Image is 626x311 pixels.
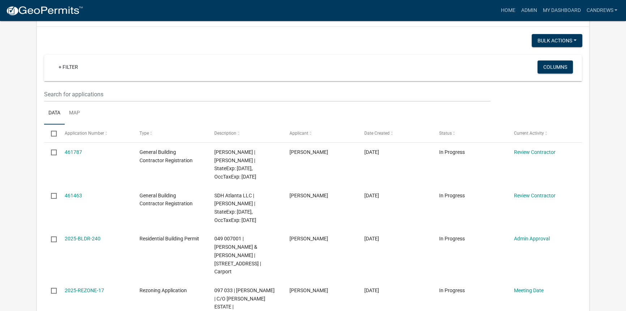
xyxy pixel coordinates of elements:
span: Application Number [65,131,104,136]
a: 461787 [65,149,82,155]
a: Review Contractor [514,193,556,198]
datatable-header-cell: Date Created [357,125,432,142]
span: Date Created [364,131,390,136]
span: Type [140,131,149,136]
button: Bulk Actions [532,34,582,47]
a: My Dashboard [540,4,583,17]
span: Current Activity [514,131,544,136]
datatable-header-cell: Current Activity [507,125,582,142]
datatable-header-cell: Type [133,125,207,142]
span: General Building Contractor Registration [140,149,193,163]
span: 08/07/2025 [364,287,379,293]
span: 08/09/2025 [364,193,379,198]
span: In Progress [439,287,465,293]
span: Description [214,131,236,136]
span: 08/08/2025 [364,236,379,241]
span: Ross Mundy [289,287,328,293]
a: Admin Approval [514,236,550,241]
span: 08/10/2025 [364,149,379,155]
a: + Filter [53,60,84,73]
span: In Progress [439,193,465,198]
a: candrews [583,4,620,17]
span: Status [439,131,452,136]
span: Residential Building Permit [140,236,199,241]
a: Admin [518,4,540,17]
input: Search for applications [44,87,491,102]
a: 2025-BLDR-240 [65,236,100,241]
span: Rezoning Application [140,287,187,293]
span: CHIN HO YI [289,149,328,155]
span: Justin [289,193,328,198]
datatable-header-cell: Status [432,125,507,142]
span: In Progress [439,236,465,241]
span: CHIN HO YI | CHIN YI | StateExp: 06/30/2026, OccTaxExp: 12/31/2025 [214,149,256,180]
datatable-header-cell: Select [44,125,58,142]
datatable-header-cell: Application Number [58,125,133,142]
span: SDH Atlanta LLC | Justin Adkins | StateExp: 06/30/2026, OccTaxExp: 12/31/2025 [214,193,256,223]
a: Meeting Date [514,287,544,293]
a: Data [44,102,65,125]
span: Applicant [289,131,308,136]
datatable-header-cell: Description [207,125,282,142]
a: Review Contractor [514,149,556,155]
button: Columns [537,60,573,73]
span: Larry Mayfield [289,236,328,241]
span: 049 007001 | MAYFIELD LARRY H II & MARCUS J RAINWATER | 277 LOBLOLLY DR | Carport [214,236,261,274]
datatable-header-cell: Applicant [282,125,357,142]
span: General Building Contractor Registration [140,193,193,207]
a: 2025-REZONE-17 [65,287,104,293]
a: 461463 [65,193,82,198]
a: Home [498,4,518,17]
span: In Progress [439,149,465,155]
a: Map [65,102,84,125]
